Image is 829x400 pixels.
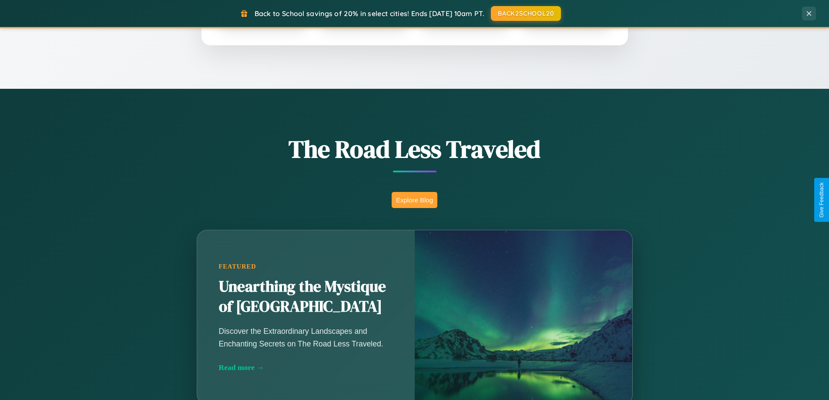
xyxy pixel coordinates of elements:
[219,363,393,372] div: Read more →
[491,6,561,21] button: BACK2SCHOOL20
[392,192,437,208] button: Explore Blog
[154,132,676,166] h1: The Road Less Traveled
[219,325,393,350] p: Discover the Extraordinary Landscapes and Enchanting Secrets on The Road Less Traveled.
[219,263,393,270] div: Featured
[255,9,484,18] span: Back to School savings of 20% in select cities! Ends [DATE] 10am PT.
[819,182,825,218] div: Give Feedback
[219,277,393,317] h2: Unearthing the Mystique of [GEOGRAPHIC_DATA]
